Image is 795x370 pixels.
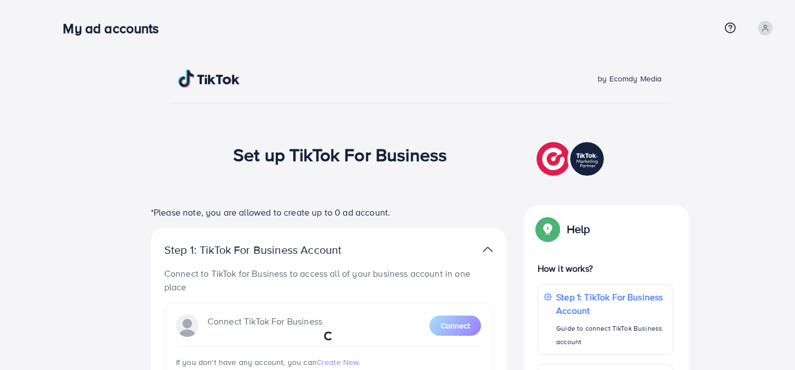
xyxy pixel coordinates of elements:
[233,144,447,165] h1: Set up TikTok For Business
[63,20,168,36] h3: My ad accounts
[598,73,662,84] span: by Ecomdy Media
[151,205,506,219] p: *Please note, you are allowed to create up to 0 ad account.
[556,322,667,349] p: Guide to connect TikTok Business account
[164,243,377,257] p: Step 1: TikTok For Business Account
[538,219,558,239] img: Popup guide
[537,139,607,179] img: TikTok partner
[556,290,667,317] p: Step 1: TikTok For Business Account
[567,222,590,236] p: Help
[538,262,674,275] p: How it works?
[178,70,240,88] img: TikTok
[483,241,493,258] img: TikTok partner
